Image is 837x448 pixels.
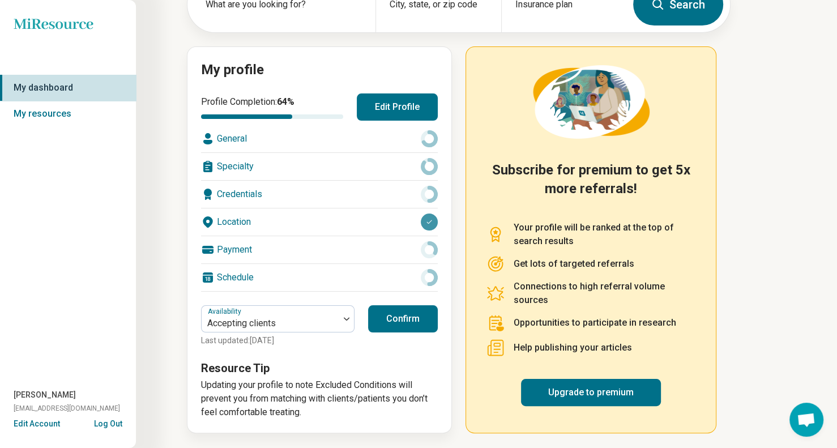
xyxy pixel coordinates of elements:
[201,181,438,208] div: Credentials
[208,307,244,315] label: Availability
[789,403,823,437] a: Open chat
[368,305,438,332] button: Confirm
[514,257,634,271] p: Get lots of targeted referrals
[514,341,632,355] p: Help publishing your articles
[514,221,695,248] p: Your profile will be ranked at the top of search results
[201,264,438,291] div: Schedule
[201,95,343,119] div: Profile Completion:
[514,280,695,307] p: Connections to high referral volume sources
[201,61,438,80] h2: My profile
[14,418,60,430] button: Edit Account
[201,360,438,376] h3: Resource Tip
[94,418,122,427] button: Log Out
[14,389,76,401] span: [PERSON_NAME]
[486,161,695,207] h2: Subscribe for premium to get 5x more referrals!
[521,379,661,406] a: Upgrade to premium
[201,378,438,419] p: Updating your profile to note Excluded Conditions will prevent you from matching with clients/pat...
[201,335,355,347] p: Last updated: [DATE]
[514,316,676,330] p: Opportunities to participate in research
[201,125,438,152] div: General
[277,96,294,107] span: 64 %
[201,153,438,180] div: Specialty
[201,236,438,263] div: Payment
[14,403,120,413] span: [EMAIL_ADDRESS][DOMAIN_NAME]
[357,93,438,121] button: Edit Profile
[201,208,438,236] div: Location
